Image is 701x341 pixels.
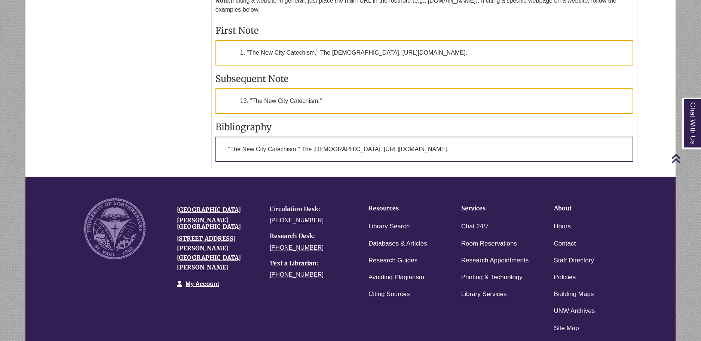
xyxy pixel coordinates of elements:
[554,272,576,283] a: Policies
[368,289,410,300] a: Citing Sources
[84,198,145,259] img: UNW seal
[270,260,351,267] h4: Text a Librarian:
[215,73,633,85] h3: Subsequent Note
[270,206,351,213] h4: Circulation Desk:
[368,205,438,212] h4: Resources
[270,271,324,278] a: [PHONE_NUMBER]
[177,217,258,230] h4: [PERSON_NAME][GEOGRAPHIC_DATA]
[368,238,427,249] a: Databases & Articles
[461,205,531,212] h4: Services
[270,233,351,240] h4: Research Desk:
[368,255,417,266] a: Research Guides
[215,25,633,36] h3: First Note
[177,235,241,271] a: [STREET_ADDRESS][PERSON_NAME][GEOGRAPHIC_DATA][PERSON_NAME]
[215,121,633,133] h3: Bibliography
[270,244,324,251] a: [PHONE_NUMBER]
[270,217,324,223] a: [PHONE_NUMBER]
[671,153,699,164] a: Back to Top
[177,206,241,213] a: [GEOGRAPHIC_DATA]
[215,40,633,66] p: 1. "The New City Catechism," The [DEMOGRAPHIC_DATA], [URL][DOMAIN_NAME].
[554,289,594,300] a: Building Maps
[186,281,219,287] a: My Account
[215,137,633,162] p: "The New City Catechism." The [DEMOGRAPHIC_DATA]. [URL][DOMAIN_NAME].
[461,238,517,249] a: Room Reservations
[368,272,424,283] a: Avoiding Plagiarism
[554,205,624,212] h4: About
[554,306,595,317] a: UNW Archives
[215,88,633,114] p: 13. "The New City Catechism."
[554,255,594,266] a: Staff Directory
[461,221,489,232] a: Chat 24/7
[461,289,507,300] a: Library Services
[554,238,576,249] a: Contact
[461,255,529,266] a: Research Appointments
[554,323,579,334] a: Site Map
[368,221,410,232] a: Library Search
[554,221,571,232] a: Hours
[461,272,523,283] a: Printing & Technology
